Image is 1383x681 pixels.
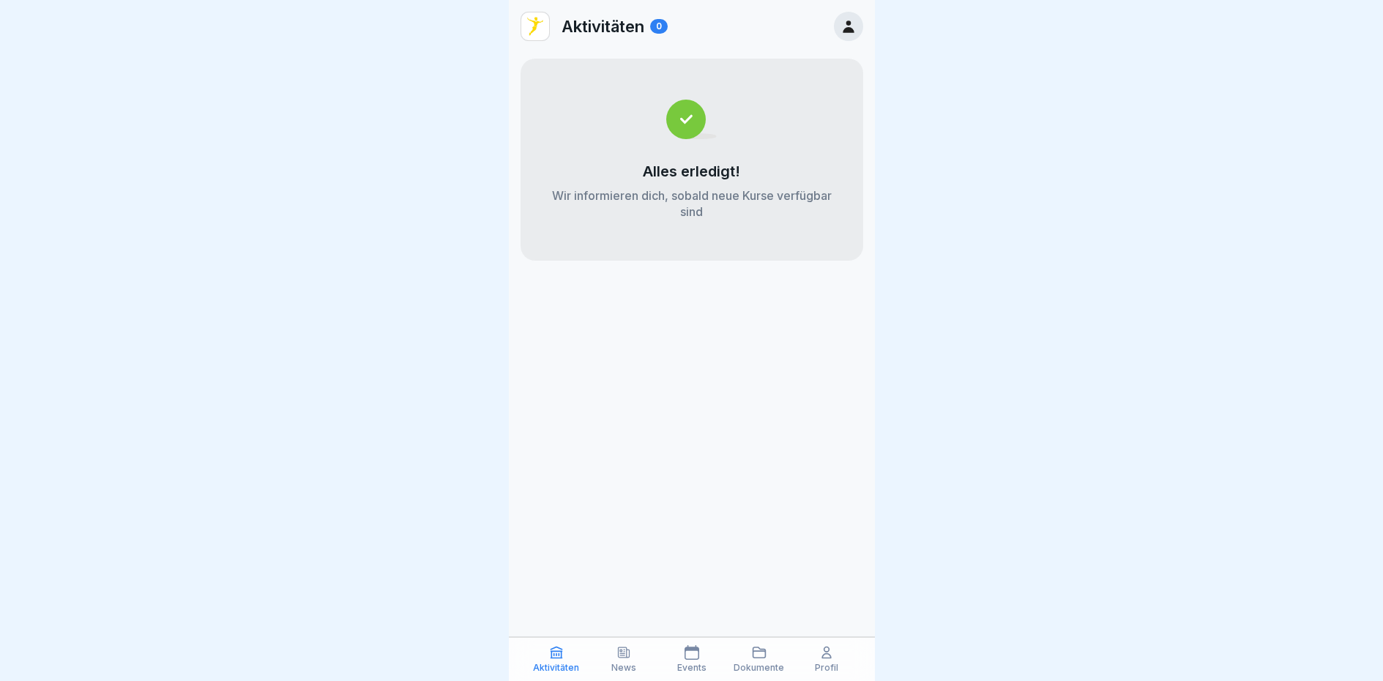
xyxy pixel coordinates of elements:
[562,17,644,36] p: Aktivitäten
[643,163,740,180] p: Alles erledigt!
[650,19,668,34] div: 0
[734,663,784,673] p: Dokumente
[533,663,579,673] p: Aktivitäten
[611,663,636,673] p: News
[677,663,707,673] p: Events
[815,663,838,673] p: Profil
[666,100,717,139] img: completed.svg
[550,187,834,220] p: Wir informieren dich, sobald neue Kurse verfügbar sind
[521,12,549,40] img: vd4jgc378hxa8p7qw0fvrl7x.png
